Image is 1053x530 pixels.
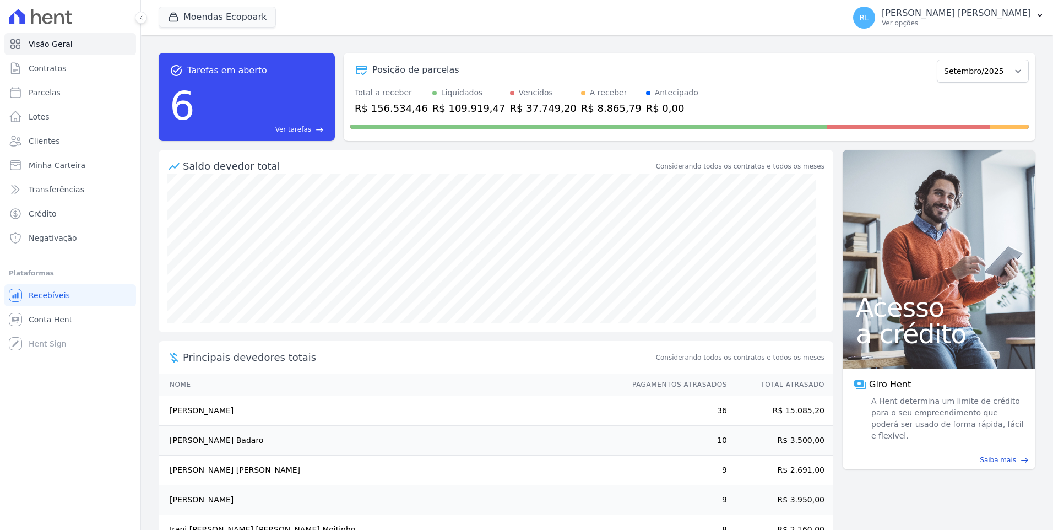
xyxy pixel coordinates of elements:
span: Saiba mais [980,455,1016,465]
th: Nome [159,374,622,396]
span: Conta Hent [29,314,72,325]
button: RL [PERSON_NAME] [PERSON_NAME] Ver opções [844,2,1053,33]
a: Lotes [4,106,136,128]
span: Considerando todos os contratos e todos os meses [656,353,824,363]
td: R$ 3.950,00 [728,485,833,515]
a: Clientes [4,130,136,152]
div: R$ 37.749,20 [510,101,577,116]
p: Ver opções [882,19,1031,28]
span: Contratos [29,63,66,74]
th: Total Atrasado [728,374,833,396]
div: Plataformas [9,267,132,280]
td: R$ 15.085,20 [728,396,833,426]
a: Ver tarefas east [199,125,324,134]
a: Conta Hent [4,309,136,331]
span: RL [859,14,869,21]
a: Minha Carteira [4,154,136,176]
span: Principais devedores totais [183,350,654,365]
span: Clientes [29,136,59,147]
div: A receber [590,87,627,99]
span: Minha Carteira [29,160,85,171]
td: 9 [622,456,728,485]
th: Pagamentos Atrasados [622,374,728,396]
td: [PERSON_NAME] [PERSON_NAME] [159,456,622,485]
td: 10 [622,426,728,456]
div: R$ 109.919,47 [432,101,506,116]
td: 9 [622,485,728,515]
a: Parcelas [4,82,136,104]
span: Ver tarefas [275,125,311,134]
span: Crédito [29,208,57,219]
div: Posição de parcelas [372,63,459,77]
div: Saldo devedor total [183,159,654,174]
span: east [316,126,324,134]
span: Negativação [29,232,77,244]
div: 6 [170,77,195,134]
span: Parcelas [29,87,61,98]
a: Saiba mais east [849,455,1029,465]
span: Acesso [856,294,1022,321]
span: a crédito [856,321,1022,347]
a: Transferências [4,179,136,201]
div: R$ 156.534,46 [355,101,428,116]
button: Moendas Ecopoark [159,7,276,28]
td: [PERSON_NAME] Badaro [159,426,622,456]
span: Lotes [29,111,50,122]
span: task_alt [170,64,183,77]
a: Contratos [4,57,136,79]
div: Considerando todos os contratos e todos os meses [656,161,824,171]
a: Crédito [4,203,136,225]
span: Tarefas em aberto [187,64,267,77]
div: Antecipado [655,87,698,99]
td: 36 [622,396,728,426]
td: [PERSON_NAME] [159,485,622,515]
div: Total a receber [355,87,428,99]
span: Transferências [29,184,84,195]
a: Recebíveis [4,284,136,306]
span: Recebíveis [29,290,70,301]
a: Negativação [4,227,136,249]
div: R$ 8.865,79 [581,101,642,116]
span: Giro Hent [869,378,911,391]
td: R$ 3.500,00 [728,426,833,456]
div: R$ 0,00 [646,101,698,116]
p: [PERSON_NAME] [PERSON_NAME] [882,8,1031,19]
div: Liquidados [441,87,483,99]
span: east [1021,456,1029,464]
a: Visão Geral [4,33,136,55]
td: [PERSON_NAME] [159,396,622,426]
span: Visão Geral [29,39,73,50]
td: R$ 2.691,00 [728,456,833,485]
span: A Hent determina um limite de crédito para o seu empreendimento que poderá ser usado de forma ráp... [869,396,1024,442]
div: Vencidos [519,87,553,99]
